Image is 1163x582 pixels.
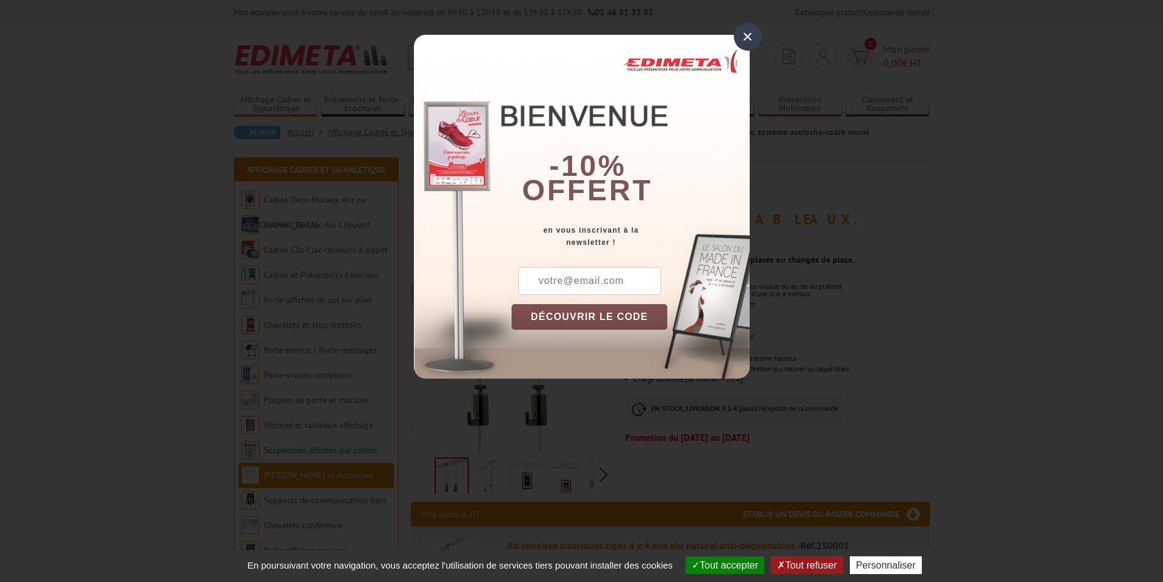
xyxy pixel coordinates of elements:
span: En poursuivant votre navigation, vous acceptez l'utilisation de services tiers pouvant installer ... [241,560,679,570]
button: DÉCOUVRIR LE CODE [512,304,668,330]
button: Tout refuser [771,556,842,574]
font: offert [522,174,653,206]
div: × [734,23,762,51]
div: en vous inscrivant à la newsletter ! [512,224,750,249]
input: votre@email.com [518,267,661,295]
b: -10% [549,150,626,182]
button: Personnaliser (fenêtre modale) [850,556,922,574]
button: Tout accepter [686,556,764,574]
